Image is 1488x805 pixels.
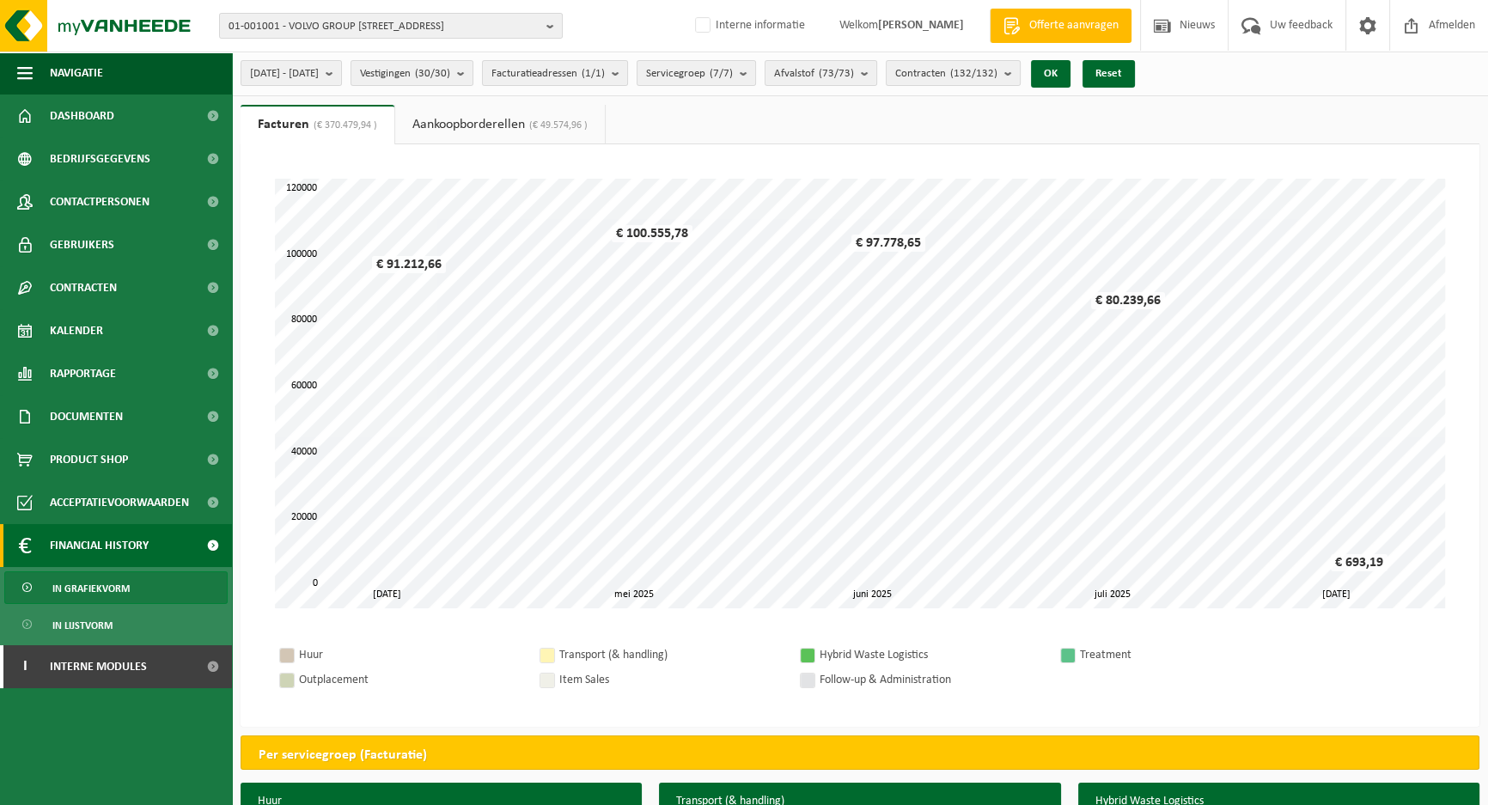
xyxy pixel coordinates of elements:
[1025,17,1123,34] span: Offerte aanvragen
[17,645,33,688] span: I
[50,481,189,524] span: Acceptatievoorwaarden
[241,60,342,86] button: [DATE] - [DATE]
[886,60,1021,86] button: Contracten(132/132)
[50,395,123,438] span: Documenten
[820,669,1043,691] div: Follow-up & Administration
[710,68,733,79] count: (7/7)
[50,266,117,309] span: Contracten
[878,19,964,32] strong: [PERSON_NAME]
[1080,644,1303,666] div: Treatment
[4,608,228,641] a: In lijstvorm
[525,120,588,131] span: (€ 49.574,96 )
[415,68,450,79] count: (30/30)
[646,61,733,87] span: Servicegroep
[241,736,1479,774] h2: Per servicegroep (Facturatie)
[50,52,103,95] span: Navigatie
[50,438,128,481] span: Product Shop
[219,13,563,39] button: 01-001001 - VOLVO GROUP [STREET_ADDRESS]
[950,68,997,79] count: (132/132)
[820,644,1043,666] div: Hybrid Waste Logistics
[50,180,149,223] span: Contactpersonen
[582,68,605,79] count: (1/1)
[990,9,1131,43] a: Offerte aanvragen
[559,644,783,666] div: Transport (& handling)
[309,120,377,131] span: (€ 370.479,94 )
[395,105,605,144] a: Aankoopborderellen
[50,352,116,395] span: Rapportage
[241,105,394,144] a: Facturen
[299,644,522,666] div: Huur
[482,60,628,86] button: Facturatieadressen(1/1)
[351,60,473,86] button: Vestigingen(30/30)
[1082,60,1135,88] button: Reset
[1331,554,1387,571] div: € 693,19
[612,225,692,242] div: € 100.555,78
[774,61,854,87] span: Afvalstof
[491,61,605,87] span: Facturatieadressen
[50,524,149,567] span: Financial History
[50,645,147,688] span: Interne modules
[637,60,756,86] button: Servicegroep(7/7)
[1031,60,1070,88] button: OK
[692,13,805,39] label: Interne informatie
[819,68,854,79] count: (73/73)
[559,669,783,691] div: Item Sales
[851,235,925,252] div: € 97.778,65
[250,61,319,87] span: [DATE] - [DATE]
[50,95,114,137] span: Dashboard
[50,309,103,352] span: Kalender
[4,571,228,604] a: In grafiekvorm
[299,669,522,691] div: Outplacement
[52,609,113,642] span: In lijstvorm
[50,137,150,180] span: Bedrijfsgegevens
[372,256,446,273] div: € 91.212,66
[50,223,114,266] span: Gebruikers
[1091,292,1165,309] div: € 80.239,66
[229,14,540,40] span: 01-001001 - VOLVO GROUP [STREET_ADDRESS]
[52,572,130,605] span: In grafiekvorm
[895,61,997,87] span: Contracten
[360,61,450,87] span: Vestigingen
[765,60,877,86] button: Afvalstof(73/73)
